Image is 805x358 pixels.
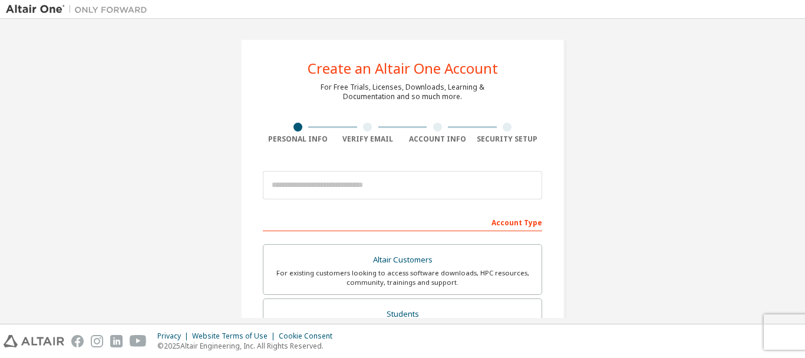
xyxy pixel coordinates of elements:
img: Altair One [6,4,153,15]
img: facebook.svg [71,335,84,347]
div: Cookie Consent [279,331,339,341]
div: Account Type [263,212,542,231]
div: Create an Altair One Account [308,61,498,75]
div: Verify Email [333,134,403,144]
img: instagram.svg [91,335,103,347]
div: Website Terms of Use [192,331,279,341]
img: youtube.svg [130,335,147,347]
div: For existing customers looking to access software downloads, HPC resources, community, trainings ... [270,268,535,287]
div: Altair Customers [270,252,535,268]
div: Privacy [157,331,192,341]
div: Account Info [402,134,473,144]
p: © 2025 Altair Engineering, Inc. All Rights Reserved. [157,341,339,351]
div: Students [270,306,535,323]
img: linkedin.svg [110,335,123,347]
div: Security Setup [473,134,543,144]
img: altair_logo.svg [4,335,64,347]
div: For Free Trials, Licenses, Downloads, Learning & Documentation and so much more. [321,83,484,101]
div: Personal Info [263,134,333,144]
